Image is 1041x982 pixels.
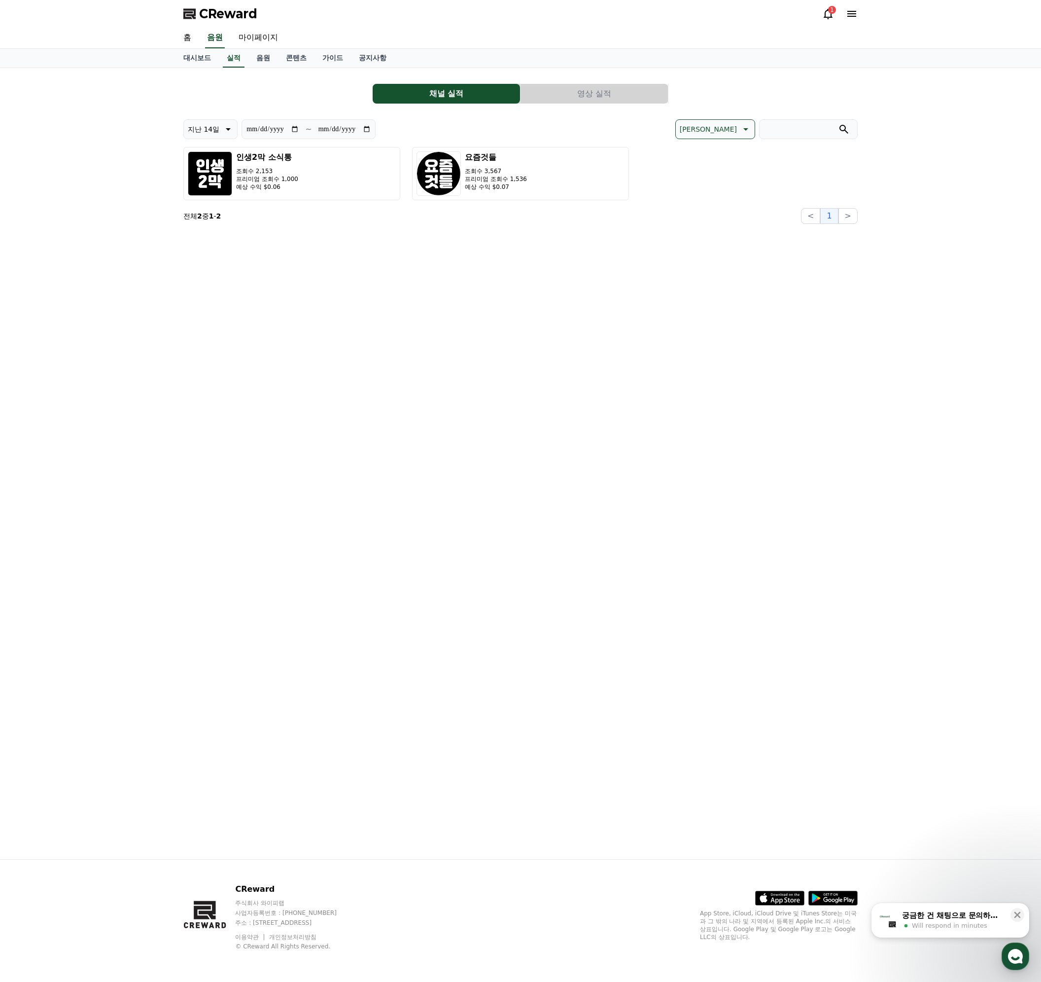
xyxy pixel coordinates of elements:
[305,123,312,135] p: ~
[465,167,527,175] p: 조회수 3,567
[199,6,257,22] span: CReward
[520,84,668,104] button: 영상 실적
[412,147,629,200] button: 요즘것들 조회수 3,567 프리미엄 조회수 1,536 예상 수익 $0.07
[65,313,127,337] a: Messages
[675,119,755,139] button: [PERSON_NAME]
[236,183,298,191] p: 예상 수익 $0.06
[820,208,838,224] button: 1
[127,313,189,337] a: Settings
[465,175,527,183] p: 프리미엄 조회수 1,536
[465,151,527,163] h3: 요즘것들
[235,883,355,895] p: CReward
[700,909,858,941] p: App Store, iCloud, iCloud Drive 및 iTunes Store는 미국과 그 밖의 나라 및 지역에서 등록된 Apple Inc.의 서비스 상표입니다. Goo...
[25,327,42,335] span: Home
[216,212,221,220] strong: 2
[82,328,111,336] span: Messages
[269,934,316,941] a: 개인정보처리방침
[373,84,520,104] button: 채널 실적
[188,151,232,196] img: 인생2막 소식통
[236,175,298,183] p: 프리미엄 조회수 1,000
[188,122,219,136] p: 지난 14일
[223,49,244,68] a: 실적
[183,147,400,200] button: 인생2막 소식통 조회수 2,153 프리미엄 조회수 1,000 예상 수익 $0.06
[801,208,820,224] button: <
[236,167,298,175] p: 조회수 2,153
[236,151,298,163] h3: 인생2막 소식통
[235,943,355,950] p: © CReward All Rights Reserved.
[183,211,221,221] p: 전체 중 -
[3,313,65,337] a: Home
[183,119,238,139] button: 지난 14일
[205,28,225,48] a: 음원
[373,84,520,104] a: 채널 실적
[248,49,278,68] a: 음원
[235,919,355,927] p: 주소 : [STREET_ADDRESS]
[680,122,737,136] p: [PERSON_NAME]
[146,327,170,335] span: Settings
[235,909,355,917] p: 사업자등록번호 : [PHONE_NUMBER]
[209,212,214,220] strong: 1
[465,183,527,191] p: 예상 수익 $0.07
[351,49,394,68] a: 공지사항
[231,28,286,48] a: 마이페이지
[828,6,836,14] div: 1
[235,934,266,941] a: 이용약관
[416,151,461,196] img: 요즘것들
[520,84,668,104] a: 영상 실적
[183,6,257,22] a: CReward
[838,208,858,224] button: >
[175,49,219,68] a: 대시보드
[175,28,199,48] a: 홈
[314,49,351,68] a: 가이드
[278,49,314,68] a: 콘텐츠
[822,8,834,20] a: 1
[235,899,355,907] p: 주식회사 와이피랩
[197,212,202,220] strong: 2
